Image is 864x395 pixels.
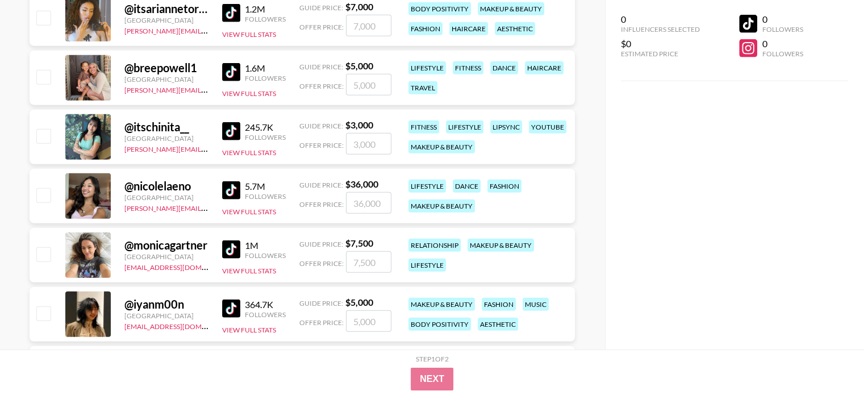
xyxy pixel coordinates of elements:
img: TikTok [222,4,240,22]
img: TikTok [222,63,240,81]
input: 5,000 [346,74,391,95]
div: Followers [245,192,286,201]
button: View Full Stats [222,89,276,98]
div: 5.7M [245,181,286,192]
span: Offer Price: [299,200,344,209]
div: @ itschinita__ [124,120,208,134]
div: body positivity [408,318,471,331]
div: fashion [487,180,521,193]
div: dance [490,61,518,74]
div: aesthetic [495,22,535,35]
div: 1.6M [245,63,286,74]
div: 245.7K [245,122,286,133]
span: Offer Price: [299,82,344,90]
span: Guide Price: [299,181,343,189]
div: Followers [245,133,286,142]
div: Followers [245,74,286,82]
div: makeup & beauty [408,298,475,311]
span: Offer Price: [299,23,344,31]
strong: $ 5,000 [345,297,373,307]
div: 1.2M [245,3,286,15]
span: Guide Price: [299,63,343,71]
div: makeup & beauty [478,2,544,15]
div: youtube [529,120,566,134]
div: body positivity [408,2,471,15]
div: 0 [621,14,700,25]
div: Followers [245,15,286,23]
div: 0 [762,14,803,25]
div: haircare [449,22,488,35]
div: lifestyle [408,180,446,193]
input: 7,000 [346,15,391,36]
img: TikTok [222,122,240,140]
span: Guide Price: [299,299,343,307]
div: [GEOGRAPHIC_DATA] [124,16,208,24]
strong: $ 3,000 [345,119,373,130]
div: fashion [482,298,516,311]
div: music [523,298,549,311]
input: 7,500 [346,251,391,273]
div: [GEOGRAPHIC_DATA] [124,193,208,202]
div: makeup & beauty [408,140,475,153]
a: [PERSON_NAME][EMAIL_ADDRESS][DOMAIN_NAME] [124,202,293,213]
div: fashion [408,22,443,35]
div: Step 1 of 2 [416,355,449,363]
button: View Full Stats [222,326,276,334]
div: relationship [408,239,461,252]
span: Guide Price: [299,240,343,248]
span: Offer Price: [299,259,344,268]
a: [PERSON_NAME][EMAIL_ADDRESS][DOMAIN_NAME] [124,24,293,35]
strong: $ 36,000 [345,178,378,189]
div: dance [453,180,481,193]
span: Guide Price: [299,3,343,12]
strong: $ 7,000 [345,1,373,12]
img: TikTok [222,300,240,318]
div: 1M [245,240,286,251]
div: [GEOGRAPHIC_DATA] [124,311,208,320]
button: View Full Stats [222,30,276,39]
img: TikTok [222,240,240,259]
a: [EMAIL_ADDRESS][DOMAIN_NAME] [124,320,239,331]
img: TikTok [222,181,240,199]
span: Guide Price: [299,122,343,130]
div: makeup & beauty [468,239,534,252]
div: lifestyle [408,259,446,272]
strong: $ 5,000 [345,60,373,71]
button: Next [411,368,453,390]
div: fitness [453,61,483,74]
a: [PERSON_NAME][EMAIL_ADDRESS][DOMAIN_NAME] [124,84,293,94]
div: makeup & beauty [408,199,475,213]
div: travel [408,81,437,94]
div: @ nicolelaeno [124,179,208,193]
div: @ breepowell1 [124,61,208,75]
div: @ iyanm00n [124,297,208,311]
div: aesthetic [478,318,518,331]
a: [EMAIL_ADDRESS][DOMAIN_NAME] [124,261,239,272]
div: [GEOGRAPHIC_DATA] [124,134,208,143]
div: @ monicagartner [124,238,208,252]
div: [GEOGRAPHIC_DATA] [124,75,208,84]
input: 36,000 [346,192,391,214]
div: [GEOGRAPHIC_DATA] [124,252,208,261]
div: lifestyle [446,120,483,134]
div: Estimated Price [621,49,700,58]
input: 3,000 [346,133,391,155]
a: [PERSON_NAME][EMAIL_ADDRESS][PERSON_NAME][DOMAIN_NAME] [124,143,347,153]
button: View Full Stats [222,267,276,275]
span: Offer Price: [299,318,344,327]
div: lipsync [490,120,522,134]
div: Followers [245,310,286,319]
div: haircare [525,61,564,74]
div: lifestyle [408,61,446,74]
strong: $ 7,500 [345,238,373,248]
div: Followers [762,49,803,58]
input: 5,000 [346,310,391,332]
div: fitness [408,120,439,134]
div: 364.7K [245,299,286,310]
iframe: Drift Widget Chat Controller [807,338,850,381]
button: View Full Stats [222,207,276,216]
div: Followers [762,25,803,34]
span: Offer Price: [299,141,344,149]
div: Followers [245,251,286,260]
div: 0 [762,38,803,49]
